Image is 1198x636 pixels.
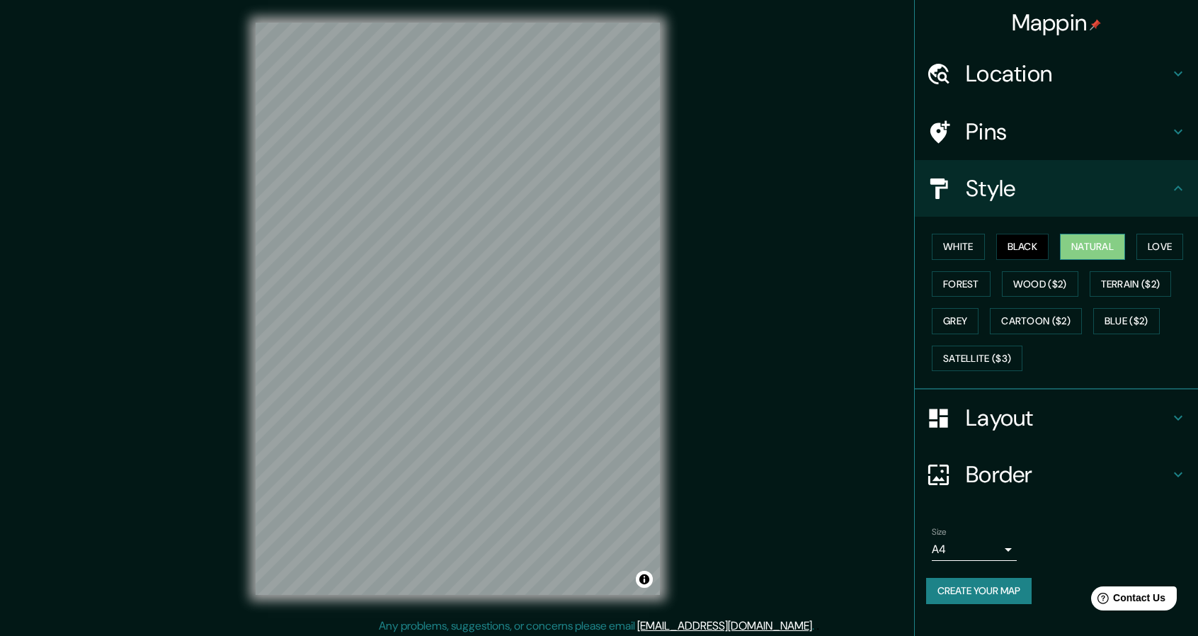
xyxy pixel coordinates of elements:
[915,390,1198,446] div: Layout
[1012,8,1102,37] h4: Mappin
[966,174,1170,203] h4: Style
[966,118,1170,146] h4: Pins
[915,45,1198,102] div: Location
[256,23,660,595] canvas: Map
[932,526,947,538] label: Size
[926,578,1032,604] button: Create your map
[1090,19,1101,30] img: pin-icon.png
[816,618,819,635] div: .
[379,618,814,635] p: Any problems, suggestions, or concerns please email .
[932,271,991,297] button: Forest
[636,571,653,588] button: Toggle attribution
[1136,234,1183,260] button: Love
[1090,271,1172,297] button: Terrain ($2)
[915,446,1198,503] div: Border
[966,404,1170,432] h4: Layout
[1093,308,1160,334] button: Blue ($2)
[1002,271,1078,297] button: Wood ($2)
[932,234,985,260] button: White
[1060,234,1125,260] button: Natural
[932,538,1017,561] div: A4
[996,234,1049,260] button: Black
[637,618,812,633] a: [EMAIL_ADDRESS][DOMAIN_NAME]
[990,308,1082,334] button: Cartoon ($2)
[915,103,1198,160] div: Pins
[1072,581,1182,620] iframe: Help widget launcher
[814,618,816,635] div: .
[932,346,1022,372] button: Satellite ($3)
[966,460,1170,489] h4: Border
[932,308,979,334] button: Grey
[966,59,1170,88] h4: Location
[915,160,1198,217] div: Style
